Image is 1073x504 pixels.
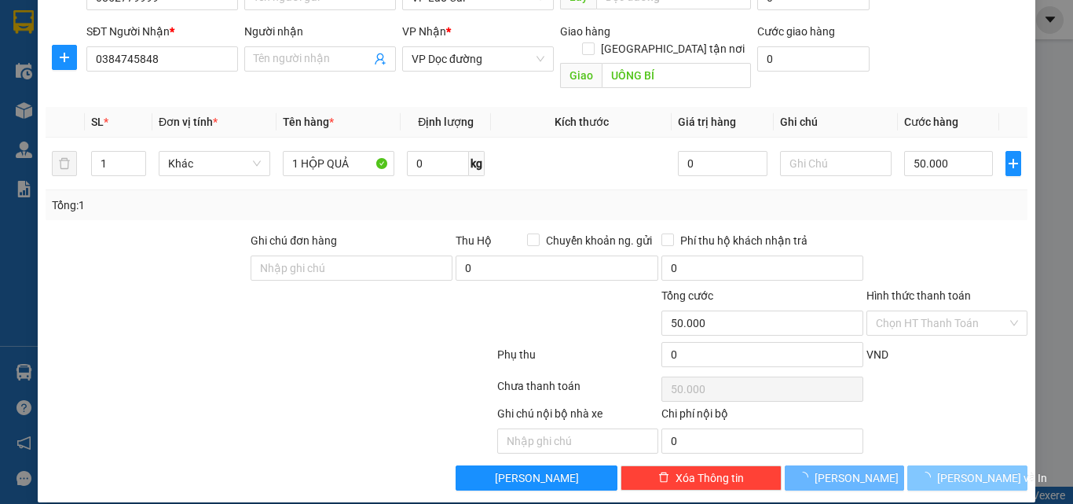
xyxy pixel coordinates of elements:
[7,46,158,101] span: Gửi hàng [GEOGRAPHIC_DATA]: Hotline:
[412,47,544,71] span: VP Dọc đường
[674,232,814,249] span: Phí thu hộ khách nhận trả
[52,197,416,214] div: Tổng: 1
[907,465,1027,491] button: [PERSON_NAME] và In
[1005,151,1021,176] button: plus
[602,63,751,88] input: Dọc đường
[495,469,579,487] span: [PERSON_NAME]
[91,116,104,128] span: SL
[815,469,899,487] span: [PERSON_NAME]
[540,232,658,249] span: Chuyển khoản ng. gửi
[251,256,452,281] input: Ghi chú đơn hàng
[8,60,158,87] strong: 024 3236 3236 -
[496,377,660,405] div: Chưa thanh toán
[757,25,835,38] label: Cước giao hàng
[866,348,888,361] span: VND
[244,23,396,40] div: Người nhận
[16,8,148,42] strong: Công ty TNHH Phúc Xuyên
[1006,157,1020,170] span: plus
[774,107,898,138] th: Ghi chú
[469,151,485,176] span: kg
[757,46,870,72] input: Cước giao hàng
[456,465,617,491] button: [PERSON_NAME]
[52,151,77,176] button: delete
[496,346,660,373] div: Phụ thu
[497,429,658,454] input: Nhập ghi chú
[283,151,394,176] input: VD: Bàn, Ghế
[497,405,658,429] div: Ghi chú nội bộ nhà xe
[418,116,474,128] span: Định lượng
[53,51,76,64] span: plus
[168,152,261,175] span: Khác
[52,45,77,70] button: plus
[780,151,892,176] input: Ghi Chú
[785,465,905,491] button: [PERSON_NAME]
[797,472,815,483] span: loading
[159,116,218,128] span: Đơn vị tính
[555,116,609,128] span: Kích thước
[402,25,446,38] span: VP Nhận
[904,116,958,128] span: Cước hàng
[86,23,238,40] div: SĐT Người Nhận
[621,465,782,491] button: deleteXóa Thông tin
[456,234,492,247] span: Thu Hộ
[33,74,157,101] strong: 0888 827 827 - 0848 827 827
[374,53,386,65] span: user-add
[251,234,337,247] label: Ghi chú đơn hàng
[661,405,863,429] div: Chi phí nội bộ
[676,469,744,487] span: Xóa Thông tin
[678,116,736,128] span: Giá trị hàng
[866,289,971,302] label: Hình thức thanh toán
[14,105,151,147] span: Gửi hàng Hạ Long: Hotline:
[283,116,334,128] span: Tên hàng
[678,151,767,176] input: 0
[920,472,937,483] span: loading
[560,25,610,38] span: Giao hàng
[658,472,669,484] span: delete
[595,40,751,57] span: [GEOGRAPHIC_DATA] tận nơi
[661,289,713,302] span: Tổng cước
[560,63,602,88] span: Giao
[937,469,1047,487] span: [PERSON_NAME] và In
